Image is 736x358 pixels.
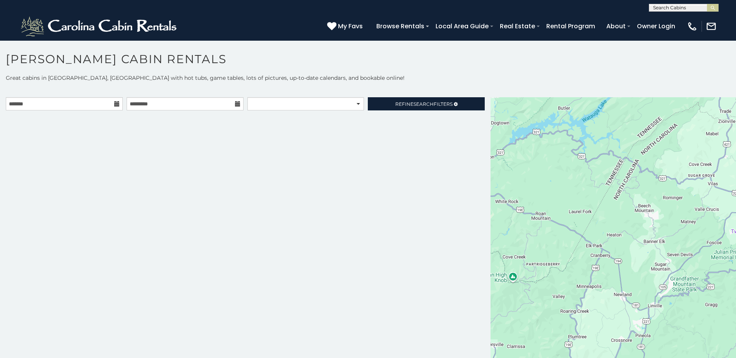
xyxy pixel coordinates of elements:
a: Owner Login [633,19,679,33]
img: phone-regular-white.png [687,21,698,32]
a: RefineSearchFilters [368,97,485,110]
span: My Favs [338,21,363,31]
span: Refine Filters [395,101,453,107]
a: About [602,19,630,33]
a: Browse Rentals [372,19,428,33]
span: Search [413,101,434,107]
a: My Favs [327,21,365,31]
a: Rental Program [542,19,599,33]
a: Local Area Guide [432,19,492,33]
img: mail-regular-white.png [706,21,717,32]
img: White-1-2.png [19,15,180,38]
a: Real Estate [496,19,539,33]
